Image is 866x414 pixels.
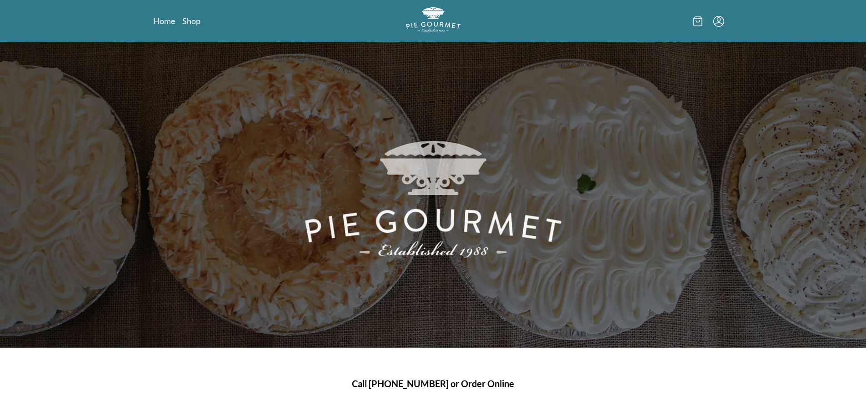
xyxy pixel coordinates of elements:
button: Menu [713,16,724,27]
a: Shop [182,15,200,26]
a: Logo [406,7,461,35]
img: logo [406,7,461,32]
a: Home [153,15,175,26]
h1: Call [PHONE_NUMBER] or Order Online [164,377,702,390]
